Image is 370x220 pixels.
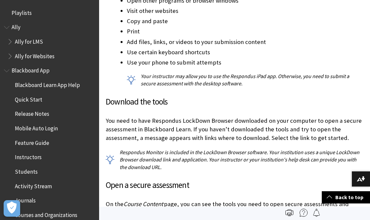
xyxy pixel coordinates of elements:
[127,27,363,36] li: Print
[15,137,49,146] span: Feature Guide
[127,17,363,26] li: Copy and paste
[15,123,58,132] span: Mobile Auto Login
[285,209,293,217] img: Print
[15,195,36,204] span: Journals
[106,179,363,192] h3: Open a secure assessment
[15,181,52,190] span: Activity Stream
[15,109,49,117] span: Release Notes
[12,65,50,74] span: Blackboard App
[127,58,363,87] li: Use your phone to submit attempts
[124,200,163,208] span: Course Content
[106,149,363,171] p: Respondus Monitor is included in the LockDown Browser software. Your institution uses a unique Lo...
[127,48,363,57] li: Use certain keyboard shortcuts
[127,72,363,87] p: Your instructor may allow you to use the Respondus iPad app. Otherwise, you need to submit a secu...
[15,51,55,60] span: Ally for Websites
[313,209,320,217] img: Follow this page
[4,22,95,62] nav: Book outline for Anthology Ally Help
[4,200,20,217] button: Open Preferences
[15,152,42,161] span: Instructors
[322,191,370,203] a: Back to top
[4,7,95,19] nav: Book outline for Playlists
[15,36,43,45] span: Ally for LMS
[12,22,20,31] span: Ally
[300,209,308,217] img: More help
[15,166,38,175] span: Students
[15,79,80,88] span: Blackboard Learn App Help
[15,94,42,103] span: Quick Start
[12,7,32,16] span: Playlists
[106,116,363,143] p: You need to have Respondus LockDown Browser downloaded on your computer to open a secure assessme...
[127,37,363,47] li: Add files, links, or videos to your submission content
[127,6,363,16] li: Visit other websites
[15,209,77,218] span: Courses and Organizations
[106,96,363,108] h3: Download the tools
